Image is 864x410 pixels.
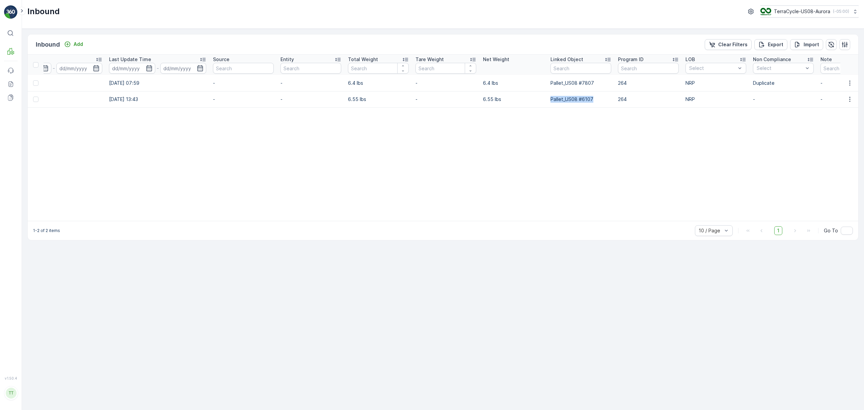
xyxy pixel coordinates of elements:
[754,39,787,50] button: Export
[618,96,679,103] p: 264
[550,56,583,63] p: Linked Object
[618,80,679,86] p: 264
[774,8,830,15] p: TerraCycle-US08-Aurora
[760,5,859,18] button: TerraCycle-US08-Aurora(-05:00)
[280,96,341,103] p: -
[760,8,771,15] img: image_ci7OI47.png
[6,388,17,399] div: TT
[33,228,60,233] p: 1-2 of 2 items
[2,91,106,107] td: [DATE] 07:40
[685,56,695,63] p: LOB
[820,56,832,63] p: Note
[213,80,274,86] p: -
[348,56,378,63] p: Total Weight
[33,97,38,102] div: Toggle Row Selected
[56,63,103,74] input: dd/mm/yyyy
[833,9,849,14] p: ( -05:00 )
[61,40,86,48] button: Add
[753,96,814,103] p: -
[106,91,210,107] td: [DATE] 13:43
[213,56,230,63] p: Source
[753,80,814,86] p: Duplicate
[483,56,509,63] p: Net Weight
[705,39,752,50] button: Clear Filters
[618,56,644,63] p: Program ID
[550,80,611,86] p: Pallet_US08 #7807
[550,96,611,103] p: Pallet_US08 #6107
[106,75,210,91] td: [DATE] 07:59
[415,96,476,103] p: -
[36,40,60,49] p: Inbound
[160,63,207,74] input: dd/mm/yyyy
[280,63,341,74] input: Search
[483,96,544,103] p: 6.55 lbs
[757,65,803,72] p: Select
[2,75,106,91] td: [DATE] 07:55
[348,63,409,74] input: Search
[415,63,476,74] input: Search
[415,56,444,63] p: Tare Weight
[804,41,819,48] p: Import
[280,80,341,86] p: -
[27,6,60,17] p: Inbound
[74,41,83,48] p: Add
[774,226,782,235] span: 1
[109,63,155,74] input: dd/mm/yyyy
[689,65,736,72] p: Select
[768,41,783,48] p: Export
[213,96,274,103] p: -
[790,39,823,50] button: Import
[4,382,18,405] button: TT
[4,5,18,19] img: logo
[213,63,274,74] input: Search
[53,64,55,72] p: -
[415,80,476,86] p: -
[4,376,18,380] span: v 1.50.4
[157,64,159,72] p: -
[550,63,611,74] input: Search
[483,80,544,86] p: 6.4 lbs
[685,80,746,86] p: NRP
[109,56,151,63] p: Last Update Time
[280,56,294,63] p: Entity
[685,96,746,103] p: NRP
[753,56,791,63] p: Non Compliance
[824,227,838,234] span: Go To
[348,80,409,86] p: 6.4 lbs
[718,41,748,48] p: Clear Filters
[348,96,409,103] p: 6.55 lbs
[33,80,38,86] div: Toggle Row Selected
[618,63,679,74] input: Search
